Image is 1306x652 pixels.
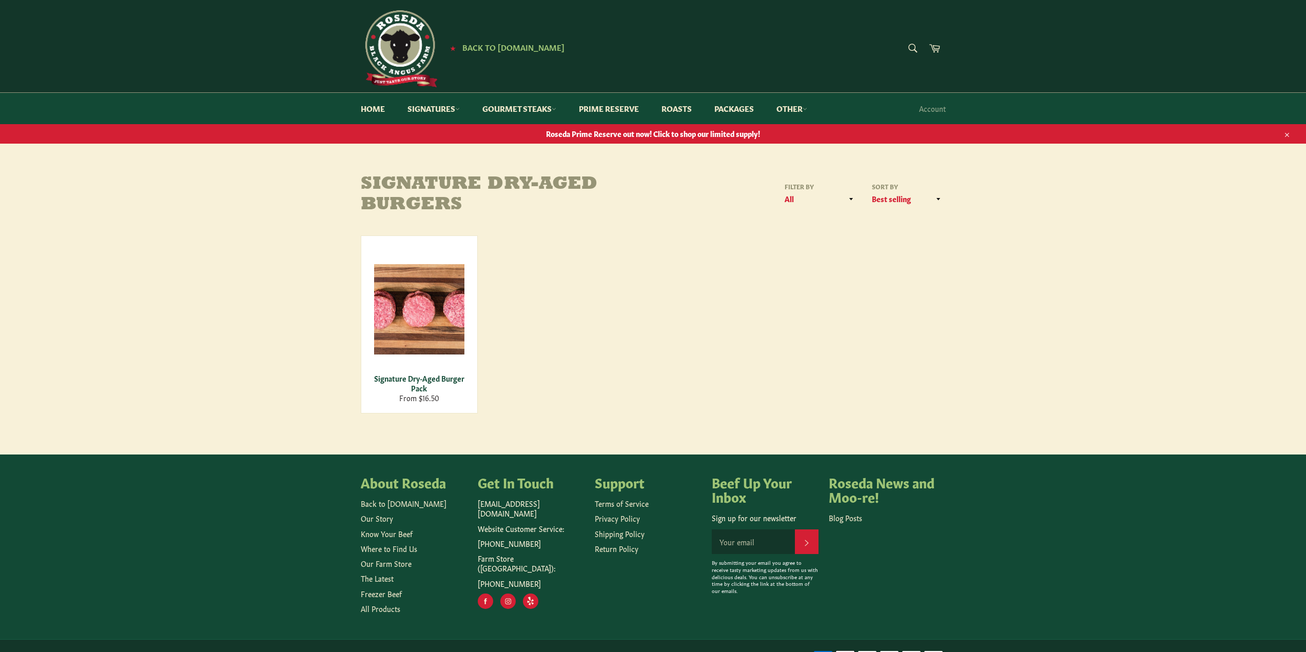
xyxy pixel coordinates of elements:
[478,524,584,534] p: Website Customer Service:
[367,373,471,393] div: Signature Dry-Aged Burger Pack
[374,264,464,354] img: Signature Dry-Aged Burger Pack
[712,529,795,554] input: Your email
[361,174,653,215] h1: Signature Dry-Aged Burgers
[361,513,393,523] a: Our Story
[361,573,394,583] a: The Latest
[472,93,567,124] a: Gourmet Steaks
[782,182,859,191] label: Filter by
[361,10,438,87] img: Roseda Beef
[350,93,395,124] a: Home
[704,93,764,124] a: Packages
[478,539,584,548] p: [PHONE_NUMBER]
[445,44,564,52] a: ★ Back to [DOMAIN_NAME]
[569,93,649,124] a: Prime Reserve
[462,42,564,52] span: Back to [DOMAIN_NAME]
[361,498,446,508] a: Back to [DOMAIN_NAME]
[478,499,584,519] p: [EMAIL_ADDRESS][DOMAIN_NAME]
[361,558,412,568] a: Our Farm Store
[361,475,467,489] h4: About Roseda
[712,559,818,595] p: By submitting your email you agree to receive tasty marketing updates from us with delicious deal...
[869,182,946,191] label: Sort by
[361,588,402,599] a: Freezer Beef
[595,528,645,539] a: Shipping Policy
[361,543,417,554] a: Where to Find Us
[361,603,400,614] a: All Products
[829,475,935,503] h4: Roseda News and Moo-re!
[712,475,818,503] h4: Beef Up Your Inbox
[712,513,818,523] p: Sign up for our newsletter
[595,543,638,554] a: Return Policy
[595,513,640,523] a: Privacy Policy
[478,475,584,489] h4: Get In Touch
[397,93,470,124] a: Signatures
[478,579,584,588] p: [PHONE_NUMBER]
[829,512,862,523] a: Blog Posts
[766,93,817,124] a: Other
[595,475,701,489] h4: Support
[367,393,471,403] div: From $16.50
[361,528,413,539] a: Know Your Beef
[595,498,649,508] a: Terms of Service
[914,93,951,124] a: Account
[651,93,702,124] a: Roasts
[478,554,584,574] p: Farm Store ([GEOGRAPHIC_DATA]):
[450,44,456,52] span: ★
[361,235,478,413] a: Signature Dry-Aged Burger Pack Signature Dry-Aged Burger Pack From $16.50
